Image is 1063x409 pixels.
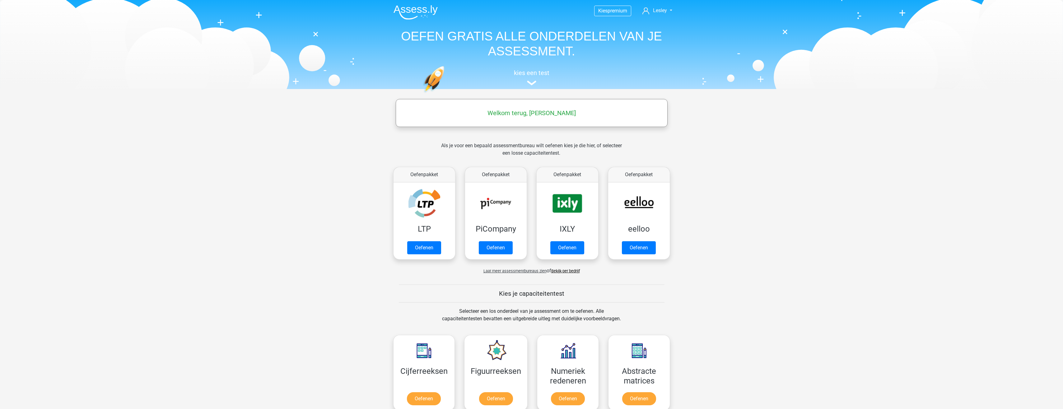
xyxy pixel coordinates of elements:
h5: Welkom terug, [PERSON_NAME] [399,109,664,117]
a: Kiespremium [594,7,631,15]
div: Als je voor een bepaald assessmentbureau wilt oefenen kies je die hier, of selecteer een losse ca... [436,142,627,164]
h5: Kies je capaciteitentest [399,290,664,297]
a: Oefenen [479,241,513,254]
a: Oefenen [622,392,656,405]
a: Oefenen [407,392,441,405]
a: Bekijk per bedrijf [551,269,580,273]
a: Lesley [640,7,674,14]
img: assessment [527,81,536,85]
h5: kies een test [389,69,675,77]
a: Oefenen [550,241,584,254]
a: Oefenen [407,241,441,254]
span: Kies [598,8,608,14]
a: Oefenen [551,392,585,405]
a: Oefenen [479,392,513,405]
div: of [389,262,675,275]
a: kies een test [389,69,675,86]
div: Selecteer een los onderdeel van je assessment om te oefenen. Alle capaciteitentesten bevatten een... [436,308,627,330]
img: oefenen [423,66,469,122]
img: Assessly [394,5,438,20]
h1: OEFEN GRATIS ALLE ONDERDELEN VAN JE ASSESSMENT. [389,29,675,59]
span: Lesley [653,7,667,13]
span: premium [608,8,627,14]
span: Laat meer assessmentbureaus zien [483,269,547,273]
a: Oefenen [622,241,656,254]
